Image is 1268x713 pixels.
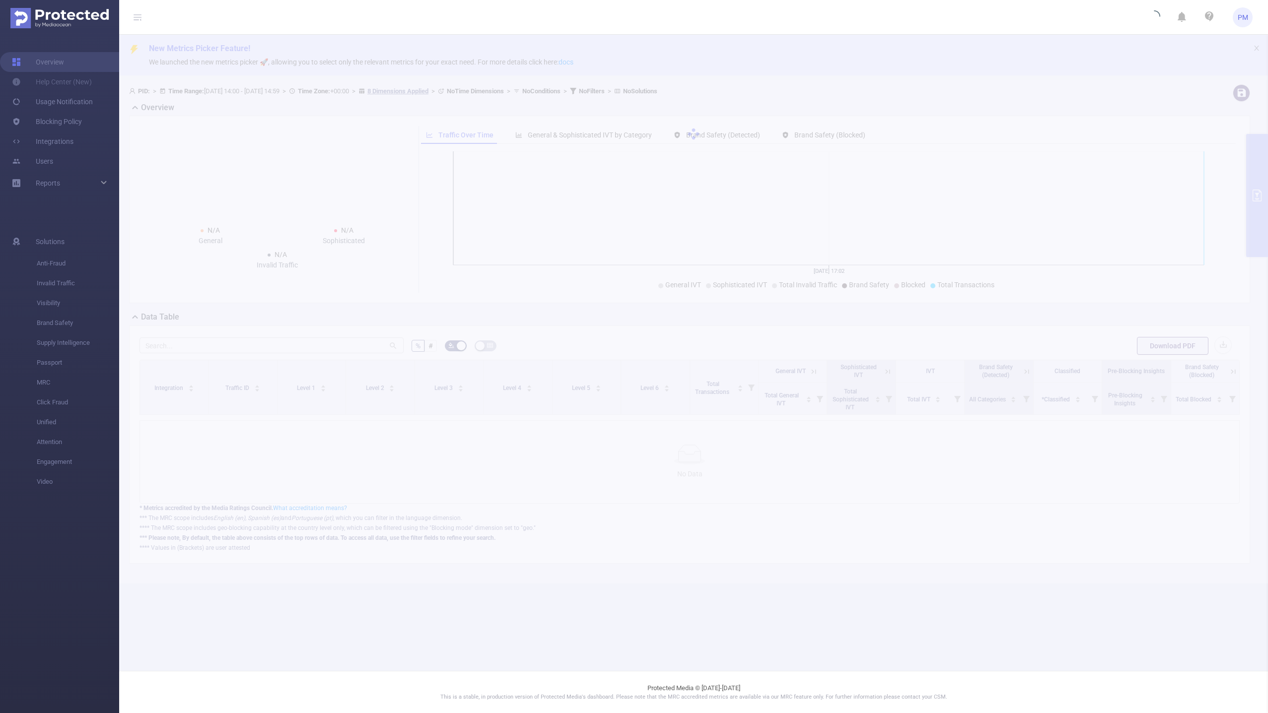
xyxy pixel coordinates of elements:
i: icon: loading [1148,10,1160,24]
span: Video [37,472,119,492]
span: Unified [37,412,119,432]
p: This is a stable, in production version of Protected Media's dashboard. Please note that the MRC ... [144,693,1243,702]
a: Integrations [12,131,73,151]
span: Visibility [37,293,119,313]
span: Anti-Fraud [37,254,119,273]
a: Usage Notification [12,92,93,112]
a: Overview [12,52,64,72]
span: Passport [37,353,119,373]
a: Reports [36,173,60,193]
span: Invalid Traffic [37,273,119,293]
span: Reports [36,179,60,187]
a: Blocking Policy [12,112,82,131]
span: Engagement [37,452,119,472]
span: Brand Safety [37,313,119,333]
span: PM [1238,7,1248,27]
a: Users [12,151,53,171]
span: Attention [37,432,119,452]
span: Supply Intelligence [37,333,119,353]
span: Click Fraud [37,392,119,412]
span: Solutions [36,232,65,252]
span: MRC [37,373,119,392]
img: Protected Media [10,8,109,28]
footer: Protected Media © [DATE]-[DATE] [119,671,1268,713]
